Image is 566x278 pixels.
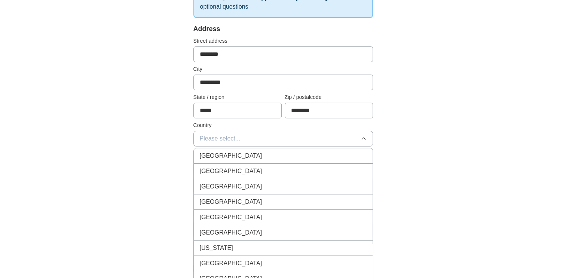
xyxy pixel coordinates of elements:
[200,228,262,237] span: [GEOGRAPHIC_DATA]
[200,213,262,222] span: [GEOGRAPHIC_DATA]
[200,151,262,160] span: [GEOGRAPHIC_DATA]
[193,121,373,129] label: Country
[193,93,282,101] label: State / region
[285,93,373,101] label: Zip / postalcode
[200,134,241,143] span: Please select...
[193,24,373,34] div: Address
[193,131,373,146] button: Please select...
[200,244,233,253] span: [US_STATE]
[200,167,262,176] span: [GEOGRAPHIC_DATA]
[200,197,262,206] span: [GEOGRAPHIC_DATA]
[193,65,373,73] label: City
[200,259,262,268] span: [GEOGRAPHIC_DATA]
[193,37,373,45] label: Street address
[200,182,262,191] span: [GEOGRAPHIC_DATA]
